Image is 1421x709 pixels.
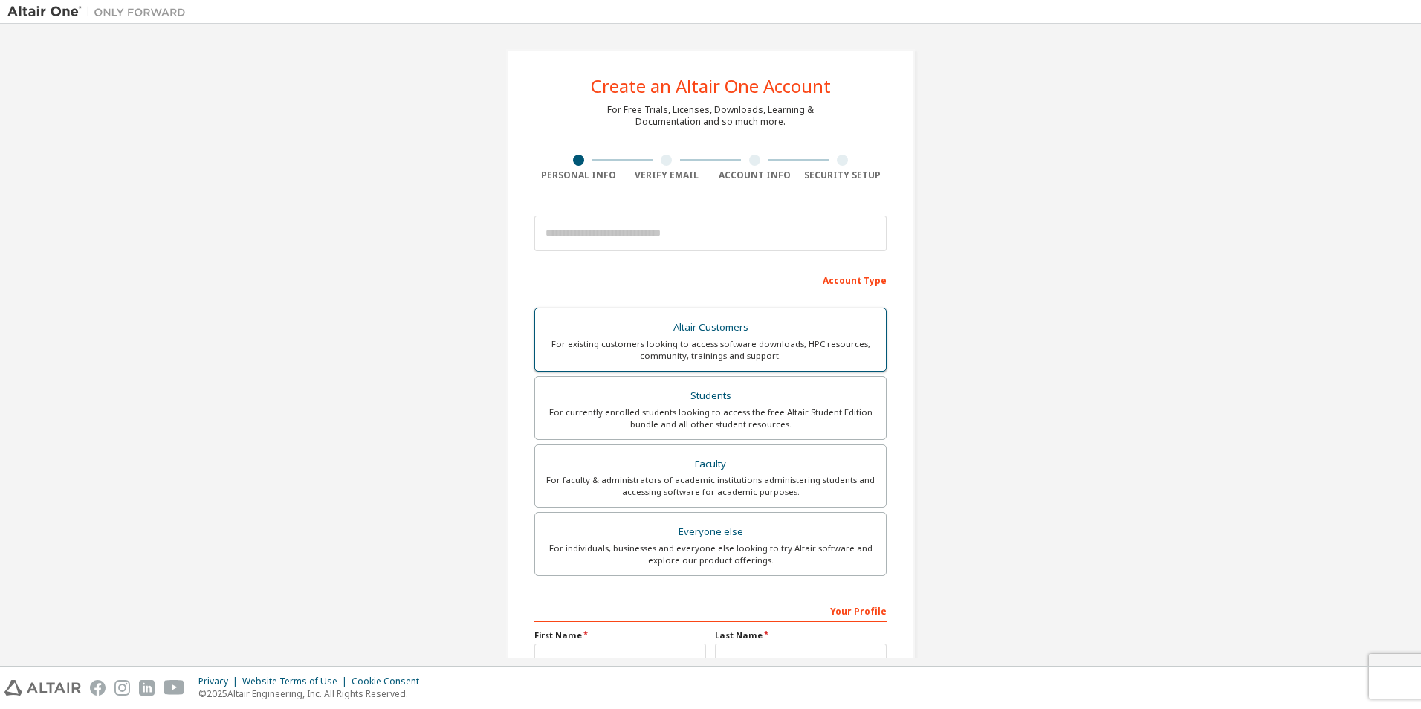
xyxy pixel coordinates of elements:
div: Your Profile [534,598,887,622]
div: Account Info [710,169,799,181]
label: First Name [534,629,706,641]
div: Create an Altair One Account [591,77,831,95]
div: Verify Email [623,169,711,181]
div: Cookie Consent [352,676,428,687]
div: Account Type [534,268,887,291]
div: Students [544,386,877,407]
div: For faculty & administrators of academic institutions administering students and accessing softwa... [544,474,877,498]
div: For individuals, businesses and everyone else looking to try Altair software and explore our prod... [544,543,877,566]
label: Last Name [715,629,887,641]
div: For currently enrolled students looking to access the free Altair Student Edition bundle and all ... [544,407,877,430]
div: Privacy [198,676,242,687]
div: Altair Customers [544,317,877,338]
img: altair_logo.svg [4,680,81,696]
img: youtube.svg [164,680,185,696]
div: For Free Trials, Licenses, Downloads, Learning & Documentation and so much more. [607,104,814,128]
div: Everyone else [544,522,877,543]
div: Personal Info [534,169,623,181]
p: © 2025 Altair Engineering, Inc. All Rights Reserved. [198,687,428,700]
div: Website Terms of Use [242,676,352,687]
div: For existing customers looking to access software downloads, HPC resources, community, trainings ... [544,338,877,362]
div: Faculty [544,454,877,475]
img: instagram.svg [114,680,130,696]
img: facebook.svg [90,680,106,696]
img: linkedin.svg [139,680,155,696]
img: Altair One [7,4,193,19]
div: Security Setup [799,169,887,181]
